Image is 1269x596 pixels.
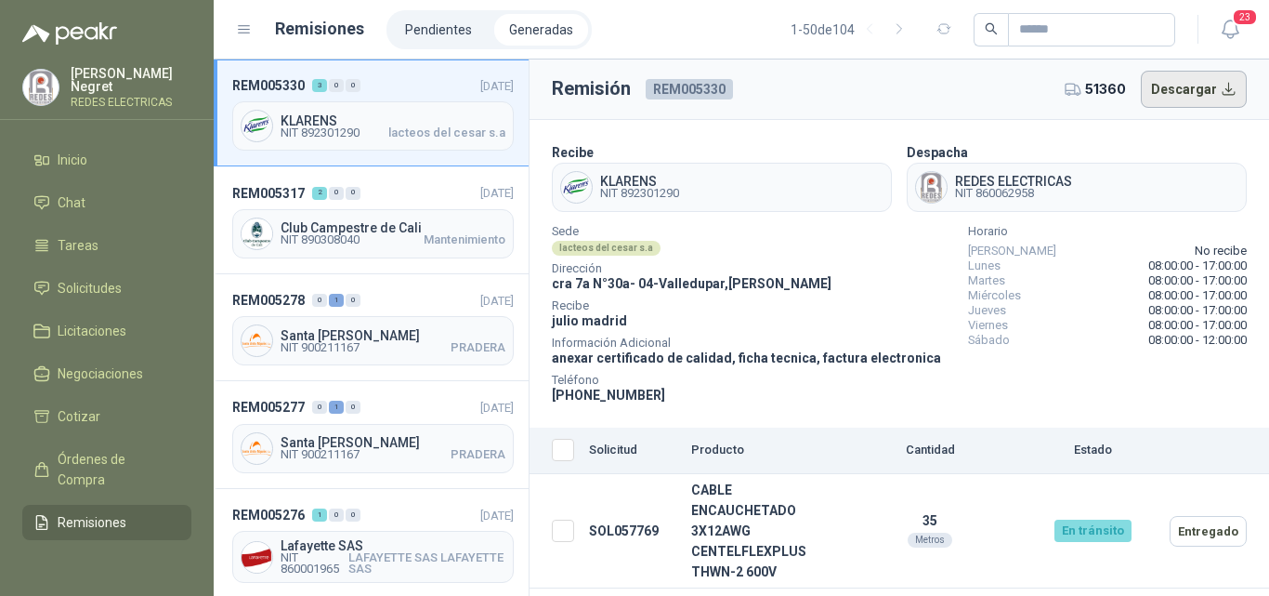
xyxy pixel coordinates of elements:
li: Generadas [494,14,588,46]
span: REM005317 [232,183,305,204]
div: 0 [329,79,344,92]
div: Metros [908,533,952,548]
span: Remisiones [58,512,126,533]
a: REM005317200[DATE] Company LogoClub Campestre de CaliNIT 890308040Mantenimiento [214,166,529,273]
img: Company Logo [242,219,272,249]
div: 0 [346,401,360,414]
div: 3 [312,79,327,92]
span: 23 [1232,8,1258,26]
span: [PHONE_NUMBER] [552,388,665,403]
span: Negociaciones [58,364,143,384]
span: lacteos del cesar s.a [388,127,505,139]
div: 0 [329,509,344,522]
span: cra 7a N°30a- 04 - Valledupar , [PERSON_NAME] [552,276,831,291]
img: Logo peakr [22,22,117,45]
p: REDES ELECTRICAS [71,97,191,108]
span: Información Adicional [552,338,941,348]
span: 08:00:00 - 17:00:00 [1148,303,1247,318]
div: 1 [329,294,344,307]
span: [PERSON_NAME] [968,244,1056,258]
td: SOL057769 [582,474,684,589]
span: LAFAYETTE SAS LAFAYETTE SAS [348,552,505,575]
span: Horario [968,227,1247,236]
a: Órdenes de Compra [22,442,191,497]
span: NIT 900211167 [281,342,360,353]
span: Dirección [552,264,941,273]
a: Inicio [22,142,191,178]
span: 08:00:00 - 17:00:00 [1148,288,1247,303]
a: Cotizar [22,399,191,434]
div: 0 [346,509,360,522]
span: [DATE] [480,79,514,93]
span: Tareas [58,235,98,256]
th: Cantidad [837,428,1023,474]
img: Company Logo [916,172,947,203]
span: NIT 860001965 [281,552,348,575]
a: REM005330300[DATE] Company LogoKLARENSNIT 892301290lacteos del cesar s.a [214,60,529,166]
span: [DATE] [480,401,514,415]
b: Despacha [907,145,968,160]
span: KLARENS [281,114,505,127]
img: Company Logo [242,542,272,573]
a: Solicitudes [22,271,191,306]
h1: Remisiones [275,16,364,42]
a: Remisiones [22,505,191,540]
span: Recibe [552,301,941,311]
div: 1 - 50 de 104 [791,15,914,45]
span: No recibe [1195,244,1247,258]
span: Inicio [58,150,87,170]
div: 0 [312,401,327,414]
div: 0 [329,187,344,200]
div: 1 [312,509,327,522]
td: CABLE ENCAUCHETADO 3X12AWG CENTELFLEXPLUS THWN-2 600V [684,474,837,589]
th: Producto [684,428,837,474]
span: Santa [PERSON_NAME] [281,329,505,342]
span: NIT 900211167 [281,449,360,460]
div: 0 [346,79,360,92]
span: julio madrid [552,313,627,328]
span: Viernes [968,318,1008,333]
span: Cotizar [58,406,100,427]
a: Pendientes [390,14,487,46]
div: 1 [329,401,344,414]
div: 0 [346,294,360,307]
div: lacteos del cesar s.a [552,241,661,256]
span: [DATE] [480,294,514,308]
span: KLARENS [600,175,679,188]
span: Club Campestre de Cali [281,221,505,234]
span: Licitaciones [58,321,126,341]
span: 08:00:00 - 17:00:00 [1148,273,1247,288]
span: REM005278 [232,290,305,311]
span: Martes [968,273,1005,288]
span: NIT 892301290 [281,127,360,139]
div: 0 [312,294,327,307]
span: Sábado [968,333,1010,348]
a: Configuración [22,548,191,583]
img: Company Logo [242,111,272,141]
td: En tránsito [1023,474,1162,589]
span: REDES ELECTRICAS [955,175,1072,188]
span: REM005330 [232,75,305,96]
span: REM005277 [232,397,305,417]
b: Recibe [552,145,594,160]
img: Company Logo [242,325,272,356]
a: Negociaciones [22,356,191,391]
span: NIT 892301290 [600,188,679,199]
button: Entregado [1170,516,1247,547]
a: REM005277010[DATE] Company LogoSanta [PERSON_NAME]NIT 900211167PRADERA [214,381,529,488]
span: Lunes [968,258,1001,273]
button: Descargar [1141,71,1248,108]
p: 35 [844,513,1015,528]
span: REM005330 [646,79,733,99]
span: [DATE] [480,186,514,200]
span: Sede [552,227,941,236]
img: Company Logo [23,70,59,105]
span: 51360 [1085,79,1126,99]
img: Company Logo [561,172,592,203]
span: 08:00:00 - 12:00:00 [1148,333,1247,348]
div: 0 [346,187,360,200]
span: 08:00:00 - 17:00:00 [1148,258,1247,273]
span: anexar certificado de calidad, ficha tecnica, factura electronica [552,351,941,365]
span: PRADERA [451,449,505,460]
